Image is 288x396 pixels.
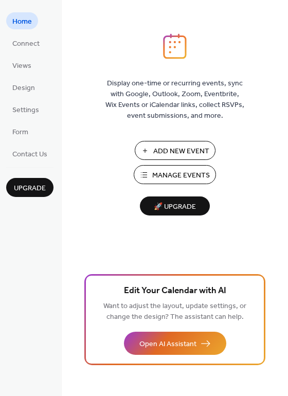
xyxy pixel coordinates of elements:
[153,146,209,157] span: Add New Event
[6,178,53,197] button: Upgrade
[163,33,187,59] img: logo_icon.svg
[124,332,226,355] button: Open AI Assistant
[12,39,40,49] span: Connect
[152,170,210,181] span: Manage Events
[12,105,39,116] span: Settings
[134,165,216,184] button: Manage Events
[6,12,38,29] a: Home
[14,183,46,194] span: Upgrade
[12,61,31,71] span: Views
[140,196,210,215] button: 🚀 Upgrade
[6,101,45,118] a: Settings
[6,79,41,96] a: Design
[146,200,204,214] span: 🚀 Upgrade
[135,141,215,160] button: Add New Event
[12,83,35,94] span: Design
[103,299,246,324] span: Want to adjust the layout, update settings, or change the design? The assistant can help.
[124,284,226,298] span: Edit Your Calendar with AI
[6,57,38,74] a: Views
[6,145,53,162] a: Contact Us
[6,123,34,140] a: Form
[105,78,244,121] span: Display one-time or recurring events, sync with Google, Outlook, Zoom, Eventbrite, Wix Events or ...
[6,34,46,51] a: Connect
[12,127,28,138] span: Form
[139,339,196,350] span: Open AI Assistant
[12,149,47,160] span: Contact Us
[12,16,32,27] span: Home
